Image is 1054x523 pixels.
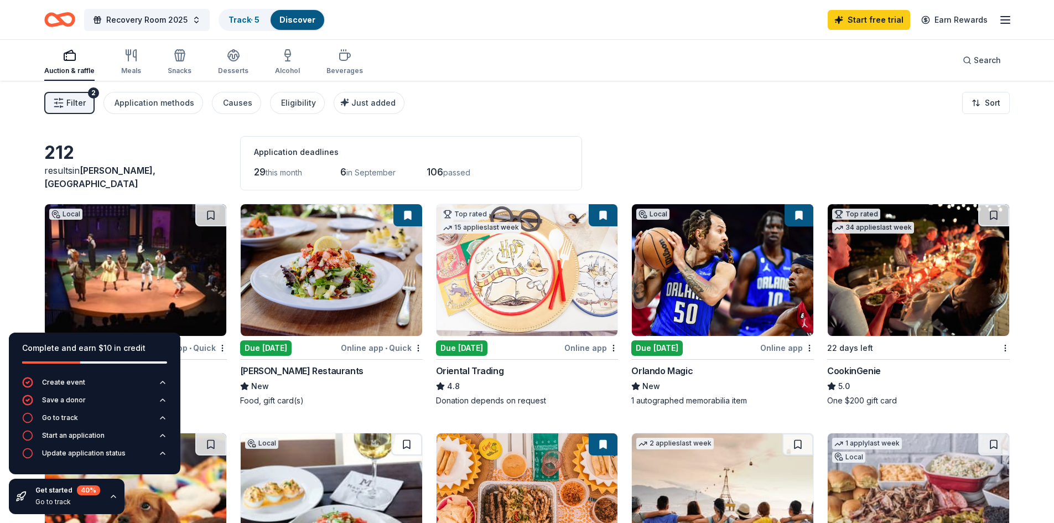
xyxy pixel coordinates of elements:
div: Beverages [326,66,363,75]
span: 106 [427,166,443,178]
div: Local [245,438,278,449]
span: 6 [340,166,346,178]
div: Due [DATE] [631,340,683,356]
button: Save a donor [22,395,167,412]
div: Go to track [42,413,78,422]
div: Create event [42,378,85,387]
span: Filter [66,96,86,110]
button: Alcohol [275,44,300,81]
span: Search [974,54,1001,67]
span: in September [346,168,396,177]
a: Discover [279,15,315,24]
img: Image for CookinGenie [828,204,1009,336]
button: Application methods [103,92,203,114]
div: Due [DATE] [240,340,292,356]
span: this month [266,168,302,177]
button: Auction & raffle [44,44,95,81]
div: Application deadlines [254,146,568,159]
a: Home [44,7,75,33]
div: [PERSON_NAME] Restaurants [240,364,364,377]
div: Online app Quick [341,341,423,355]
div: Top rated [832,209,880,220]
a: Image for Oriental TradingTop rated15 applieslast weekDue [DATE]Online appOriental Trading4.8Dona... [436,204,619,406]
div: Online app [760,341,814,355]
button: Track· 5Discover [219,9,325,31]
div: Meals [121,66,141,75]
span: Sort [985,96,1000,110]
div: 15 applies last week [441,222,521,234]
button: Desserts [218,44,248,81]
div: Application methods [115,96,194,110]
span: New [251,380,269,393]
span: • [189,344,191,353]
button: Create event [22,377,167,395]
span: Recovery Room 2025 [106,13,188,27]
div: Food, gift card(s) [240,395,423,406]
button: Eligibility [270,92,325,114]
div: Start an application [42,431,105,440]
div: Causes [223,96,252,110]
button: Filter2 [44,92,95,114]
a: Image for CookinGenieTop rated34 applieslast week22 days leftCookinGenie5.0One $200 gift card [827,204,1010,406]
div: 2 [88,87,99,99]
div: 212 [44,142,227,164]
button: Go to track [22,412,167,430]
button: Beverages [326,44,363,81]
button: Causes [212,92,261,114]
div: Local [832,452,865,463]
span: Just added [351,98,396,107]
button: Recovery Room 2025 [84,9,210,31]
a: Image for Cameron Mitchell RestaurantsDue [DATE]Online app•Quick[PERSON_NAME] RestaurantsNewFood,... [240,204,423,406]
img: Image for Orlando Magic [632,204,813,336]
div: CookinGenie [827,364,881,377]
img: Image for Cameron Mitchell Restaurants [241,204,422,336]
div: Donation depends on request [436,395,619,406]
div: Local [49,209,82,220]
span: • [385,344,387,353]
div: 1 autographed memorabilia item [631,395,814,406]
div: results [44,164,227,190]
div: Due [DATE] [436,340,487,356]
div: Eligibility [281,96,316,110]
div: Go to track [35,498,100,506]
div: 2 applies last week [636,438,714,449]
span: New [642,380,660,393]
div: Snacks [168,66,191,75]
button: Start an application [22,430,167,448]
div: Auction & raffle [44,66,95,75]
div: Alcohol [275,66,300,75]
a: Earn Rewards [915,10,994,30]
a: Start free trial [828,10,910,30]
div: Top rated [441,209,489,220]
div: Local [636,209,669,220]
span: 29 [254,166,266,178]
span: [PERSON_NAME], [GEOGRAPHIC_DATA] [44,165,155,189]
span: 5.0 [838,380,850,393]
span: passed [443,168,470,177]
div: One $200 gift card [827,395,1010,406]
div: Desserts [218,66,248,75]
span: 4.8 [447,380,460,393]
div: 34 applies last week [832,222,914,234]
button: Sort [962,92,1010,114]
div: 22 days left [827,341,873,355]
div: 1 apply last week [832,438,902,449]
button: Search [954,49,1010,71]
div: Online app [564,341,618,355]
div: Orlando Magic [631,364,693,377]
div: Save a donor [42,396,86,405]
span: in [44,165,155,189]
img: Image for Orlando Shakes [45,204,226,336]
button: Just added [334,92,404,114]
img: Image for Oriental Trading [437,204,618,336]
div: 40 % [77,485,100,495]
div: Update application status [42,449,126,458]
button: Snacks [168,44,191,81]
a: Image for Orlando MagicLocalDue [DATE]Online appOrlando MagicNew1 autographed memorabilia item [631,204,814,406]
div: Complete and earn $10 in credit [22,341,167,355]
button: Meals [121,44,141,81]
div: Get started [35,485,100,495]
a: Track· 5 [229,15,259,24]
a: Image for Orlando ShakesLocal8days leftOnline app•QuickOrlando ShakesNewTickets [44,204,227,406]
button: Update application status [22,448,167,465]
